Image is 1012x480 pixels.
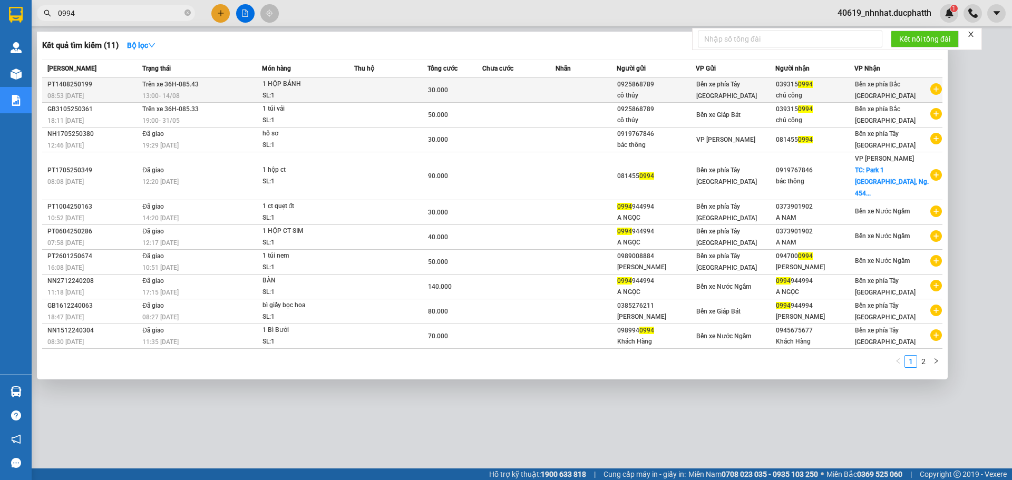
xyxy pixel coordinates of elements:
[428,283,452,290] span: 140.000
[617,140,695,151] div: bác thông
[47,129,139,140] div: NH1705250380
[696,332,751,340] span: Bến xe Nước Ngầm
[9,7,23,23] img: logo-vxr
[776,104,854,115] div: 039315
[47,300,139,311] div: GB1612240063
[142,92,180,100] span: 13:00 - 14/08
[142,166,164,174] span: Đã giao
[11,42,22,53] img: warehouse-icon
[696,166,757,185] span: Bến xe phía Tây [GEOGRAPHIC_DATA]
[142,264,179,271] span: 10:51 [DATE]
[617,228,632,235] span: 0994
[11,458,21,468] span: message
[696,111,741,119] span: Bến xe Giáp Bát
[262,103,342,115] div: 1 túi vải
[895,358,901,364] span: left
[11,95,22,106] img: solution-icon
[696,283,751,290] span: Bến xe Nước Ngầm
[47,201,139,212] div: PT1004250163
[798,136,813,143] span: 0994
[262,262,342,273] div: SL: 1
[184,9,191,16] span: close-circle
[617,311,695,322] div: [PERSON_NAME]
[142,142,179,149] span: 19:29 [DATE]
[696,81,757,100] span: Bến xe phía Tây [GEOGRAPHIC_DATA]
[899,33,950,45] span: Kết nối tổng đài
[776,287,854,298] div: A NGỌC
[262,237,342,249] div: SL: 1
[855,208,910,215] span: Bến xe Nước Ngầm
[142,239,179,247] span: 12:17 [DATE]
[776,226,854,237] div: 0373901902
[142,327,164,334] span: Đã giao
[47,214,84,222] span: 10:52 [DATE]
[855,257,910,265] span: Bến xe Nước Ngầm
[58,7,182,19] input: Tìm tên, số ĐT hoặc mã đơn
[617,251,695,262] div: 0989008884
[617,277,632,285] span: 0994
[42,40,119,51] h3: Kết quả tìm kiếm ( 11 )
[798,105,813,113] span: 0994
[930,329,942,341] span: plus-circle
[696,308,741,315] span: Bến xe Giáp Bát
[47,178,84,185] span: 08:08 [DATE]
[776,201,854,212] div: 0373901902
[47,117,84,124] span: 18:11 [DATE]
[930,205,942,217] span: plus-circle
[855,327,916,346] span: Bến xe phía Tây [GEOGRAPHIC_DATA]
[930,355,942,368] button: right
[798,252,813,260] span: 0994
[262,164,342,176] div: 1 hộp ct
[930,255,942,267] span: plus-circle
[11,434,21,444] span: notification
[142,277,164,285] span: Đã giao
[617,300,695,311] div: 0385276211
[184,8,191,18] span: close-circle
[776,79,854,90] div: 039315
[855,302,916,321] span: Bến xe phía Tây [GEOGRAPHIC_DATA]
[427,65,458,72] span: Tổng cước
[617,226,695,237] div: 944994
[967,31,975,38] span: close
[11,410,21,420] span: question-circle
[776,165,854,176] div: 0919767846
[776,277,791,285] span: 0994
[617,65,646,72] span: Người gửi
[47,104,139,115] div: GB3105250361
[930,108,942,120] span: plus-circle
[617,287,695,298] div: A NGỌC
[142,81,199,88] span: Trên xe 36H-085.43
[617,201,695,212] div: 944994
[11,68,22,80] img: warehouse-icon
[142,252,164,260] span: Đã giao
[617,79,695,90] div: 0925868789
[47,276,139,287] div: NN2712240208
[428,172,448,180] span: 90.000
[44,9,51,17] span: search
[617,276,695,287] div: 944994
[47,251,139,262] div: PT2601250674
[428,258,448,266] span: 50.000
[142,65,171,72] span: Trạng thái
[617,104,695,115] div: 0925868789
[776,336,854,347] div: Khách Hàng
[917,355,930,368] li: 2
[892,355,904,368] li: Previous Page
[617,90,695,101] div: cô thủy
[933,358,939,364] span: right
[142,228,164,235] span: Đã giao
[142,214,179,222] span: 14:20 [DATE]
[918,356,929,367] a: 2
[930,133,942,144] span: plus-circle
[47,65,96,72] span: [PERSON_NAME]
[428,233,448,241] span: 40.000
[904,355,917,368] li: 1
[892,355,904,368] button: left
[930,230,942,242] span: plus-circle
[262,226,342,237] div: 1 HỘP CT SIM
[930,355,942,368] li: Next Page
[617,129,695,140] div: 0919767846
[262,65,291,72] span: Món hàng
[262,336,342,348] div: SL: 1
[776,262,854,273] div: [PERSON_NAME]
